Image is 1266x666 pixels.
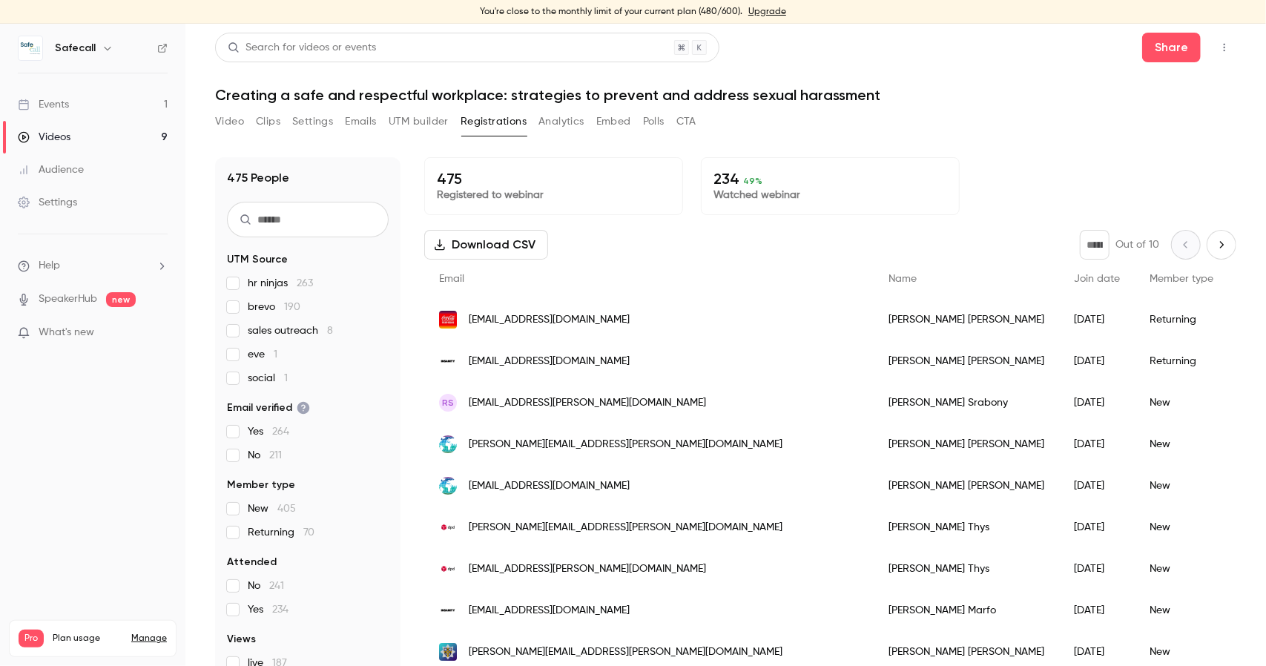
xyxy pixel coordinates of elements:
[18,195,77,210] div: Settings
[248,525,314,540] span: Returning
[227,555,277,570] span: Attended
[439,477,457,495] img: rssglobal.com
[1059,590,1135,631] div: [DATE]
[215,110,244,133] button: Video
[437,170,670,188] p: 475
[469,312,630,328] span: [EMAIL_ADDRESS][DOMAIN_NAME]
[303,527,314,538] span: 70
[439,352,457,370] img: insanity.com
[18,130,70,145] div: Videos
[227,169,289,187] h1: 475 People
[469,561,706,577] span: [EMAIL_ADDRESS][PERSON_NAME][DOMAIN_NAME]
[248,323,333,338] span: sales outreach
[874,507,1059,548] div: [PERSON_NAME] Thys
[743,176,762,186] span: 49 %
[424,230,548,260] button: Download CSV
[1135,423,1228,465] div: New
[1135,340,1228,382] div: Returning
[469,644,782,660] span: [PERSON_NAME][EMAIL_ADDRESS][PERSON_NAME][DOMAIN_NAME]
[439,643,457,661] img: ddfire.gov.uk
[277,504,296,514] span: 405
[284,302,300,312] span: 190
[272,426,289,437] span: 264
[439,560,457,578] img: dpd.be
[150,326,168,340] iframe: Noticeable Trigger
[1059,423,1135,465] div: [DATE]
[538,110,584,133] button: Analytics
[248,371,288,386] span: social
[439,601,457,619] img: insanity.com
[269,581,284,591] span: 241
[874,548,1059,590] div: [PERSON_NAME] Thys
[469,437,782,452] span: [PERSON_NAME][EMAIL_ADDRESS][PERSON_NAME][DOMAIN_NAME]
[272,604,289,615] span: 234
[228,40,376,56] div: Search for videos or events
[55,41,96,56] h6: Safecall
[18,97,69,112] div: Events
[1207,230,1236,260] button: Next page
[442,396,454,409] span: RS
[248,602,289,617] span: Yes
[888,274,917,284] span: Name
[256,110,280,133] button: Clips
[1135,507,1228,548] div: New
[469,603,630,619] span: [EMAIL_ADDRESS][DOMAIN_NAME]
[713,188,947,202] p: Watched webinar
[19,36,42,60] img: Safecall
[1059,299,1135,340] div: [DATE]
[39,325,94,340] span: What's new
[248,276,313,291] span: hr ninjas
[439,435,457,453] img: rssglobal.com
[1135,299,1228,340] div: Returning
[1059,382,1135,423] div: [DATE]
[469,520,782,535] span: [PERSON_NAME][EMAIL_ADDRESS][PERSON_NAME][DOMAIN_NAME]
[53,633,122,644] span: Plan usage
[248,347,277,362] span: eve
[1135,382,1228,423] div: New
[1074,274,1120,284] span: Join date
[1150,274,1213,284] span: Member type
[461,110,527,133] button: Registrations
[227,400,310,415] span: Email verified
[248,501,296,516] span: New
[1135,465,1228,507] div: New
[106,292,136,307] span: new
[874,590,1059,631] div: [PERSON_NAME] Marfo
[327,326,333,336] span: 8
[1059,548,1135,590] div: [DATE]
[297,278,313,289] span: 263
[39,291,97,307] a: SpeakerHub
[292,110,333,133] button: Settings
[1059,465,1135,507] div: [DATE]
[1059,507,1135,548] div: [DATE]
[227,478,295,492] span: Member type
[345,110,376,133] button: Emails
[596,110,631,133] button: Embed
[874,465,1059,507] div: [PERSON_NAME] [PERSON_NAME]
[248,578,284,593] span: No
[284,373,288,383] span: 1
[1115,237,1159,252] p: Out of 10
[469,354,630,369] span: [EMAIL_ADDRESS][DOMAIN_NAME]
[874,340,1059,382] div: [PERSON_NAME] [PERSON_NAME]
[1135,548,1228,590] div: New
[18,162,84,177] div: Audience
[389,110,449,133] button: UTM builder
[874,382,1059,423] div: [PERSON_NAME] Srabony
[131,633,167,644] a: Manage
[248,448,282,463] span: No
[1213,36,1236,59] button: Top Bar Actions
[227,252,288,267] span: UTM Source
[713,170,947,188] p: 234
[748,6,786,18] a: Upgrade
[874,299,1059,340] div: [PERSON_NAME] [PERSON_NAME]
[643,110,665,133] button: Polls
[39,258,60,274] span: Help
[274,349,277,360] span: 1
[215,86,1236,104] h1: Creating a safe and respectful workplace: strategies to prevent and address sexual harassment
[1059,340,1135,382] div: [DATE]
[439,311,457,329] img: ccep.com
[874,423,1059,465] div: [PERSON_NAME] [PERSON_NAME]
[18,258,168,274] li: help-dropdown-opener
[248,424,289,439] span: Yes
